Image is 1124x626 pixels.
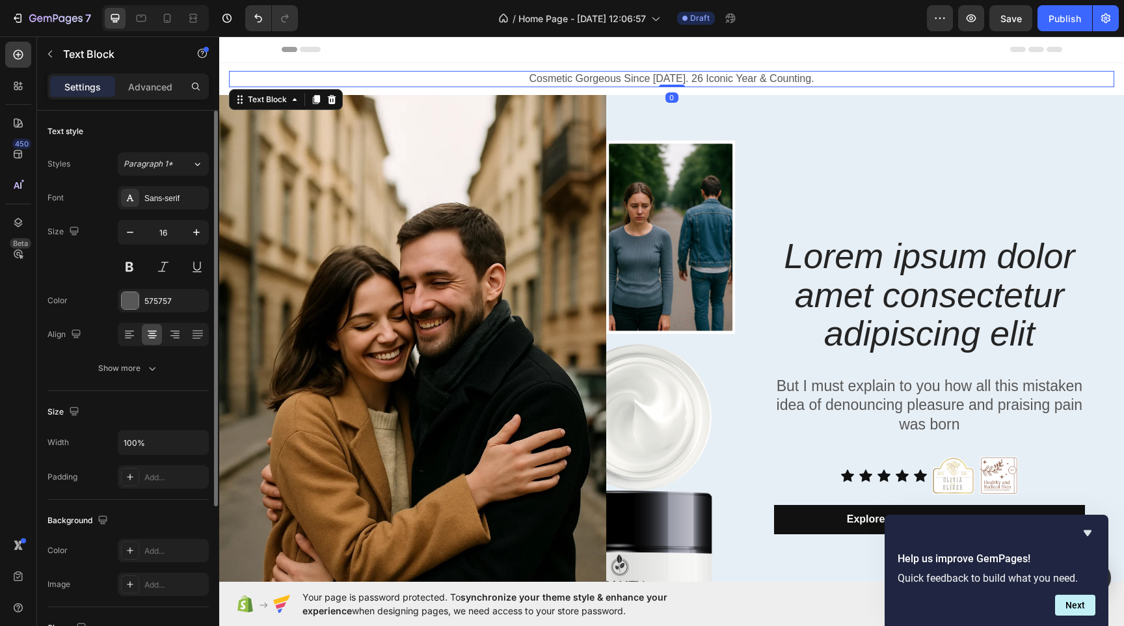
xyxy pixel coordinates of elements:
[47,326,84,344] div: Align
[760,420,799,458] img: gempages_432750572815254551-8f1d606f-32a6-40bc-aa33-38d3c1759979.png
[47,403,82,421] div: Size
[302,590,718,618] span: Your page is password protected. To when designing pages, we need access to your store password.
[47,437,69,448] div: Width
[144,545,206,557] div: Add...
[713,420,755,458] img: gempages_432750572815254551-3fe56780-147a-41c7-9a5c-4f68c476a24c.png
[47,357,209,380] button: Show more
[5,5,97,31] button: 7
[47,471,77,483] div: Padding
[47,126,83,137] div: Text style
[1080,525,1095,541] button: Hide survey
[219,36,1124,582] iframe: Design area
[64,80,101,94] p: Settings
[128,80,172,94] p: Advanced
[144,579,206,591] div: Add...
[690,12,710,24] span: Draft
[302,592,667,616] span: synchronize your theme style & enhance your experience
[1055,595,1095,616] button: Next question
[446,56,459,66] div: 0
[124,158,173,170] span: Paragraph 1*
[518,12,646,25] span: Home Page - [DATE] 12:06:57
[47,545,68,556] div: Color
[47,295,68,306] div: Color
[98,362,159,375] div: Show more
[628,476,793,490] div: Explore my beauty product range
[12,139,31,149] div: 450
[556,340,864,399] p: But I must explain to you how all this mistaken idea of denouncing pleasure and praising pain was...
[63,46,174,62] p: Text Block
[555,199,866,318] h2: Lorem ipsum dolor amet consectetur adipiscing elit
[245,5,298,31] div: Undo/Redo
[47,578,70,590] div: Image
[144,193,206,204] div: Sans-serif
[144,472,206,483] div: Add...
[47,512,111,530] div: Background
[898,525,1095,616] div: Help us improve GemPages!
[144,295,206,307] div: 575757
[118,152,209,176] button: Paragraph 1*
[47,192,64,204] div: Font
[47,223,82,241] div: Size
[387,104,516,297] img: gempages_586548540298232667-8d0a4ff5-f5ff-49ff-aa07-1ff753477cd8.jpg
[513,12,516,25] span: /
[1000,13,1022,24] span: Save
[555,469,866,498] button: Explore my beauty product range
[85,10,91,26] p: 7
[10,238,31,249] div: Beta
[898,572,1095,584] p: Quick feedback to build what you need.
[1037,5,1092,31] button: Publish
[118,431,208,454] input: Auto
[989,5,1032,31] button: Save
[47,158,70,170] div: Styles
[1049,12,1081,25] div: Publish
[387,308,516,593] img: gempages_432750572815254551-6661c213-4651-4534-86b3-051446715b89.png
[898,551,1095,567] h2: Help us improve GemPages!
